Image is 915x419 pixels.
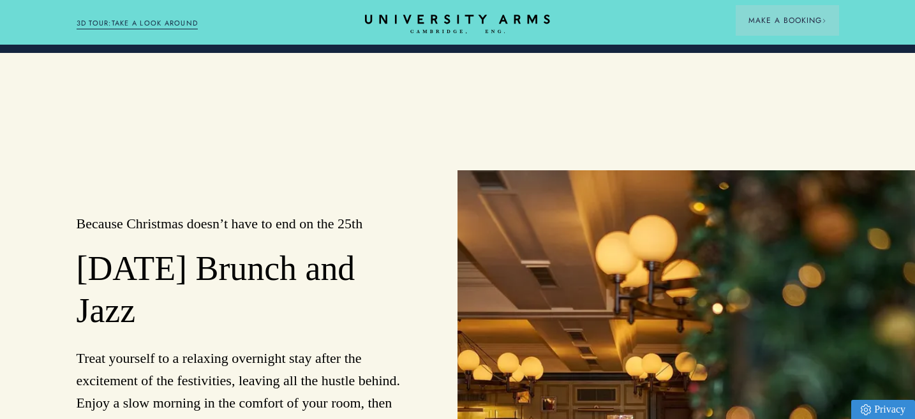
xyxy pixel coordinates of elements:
[365,15,550,34] a: Home
[822,18,826,23] img: Arrow icon
[77,248,414,332] h2: [DATE] Brunch and Jazz
[748,15,826,26] span: Make a Booking
[77,214,414,233] h3: Because Christmas doesn’t have to end on the 25th
[851,400,915,419] a: Privacy
[77,18,198,29] a: 3D TOUR:TAKE A LOOK AROUND
[861,404,871,415] img: Privacy
[736,5,839,36] button: Make a BookingArrow icon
